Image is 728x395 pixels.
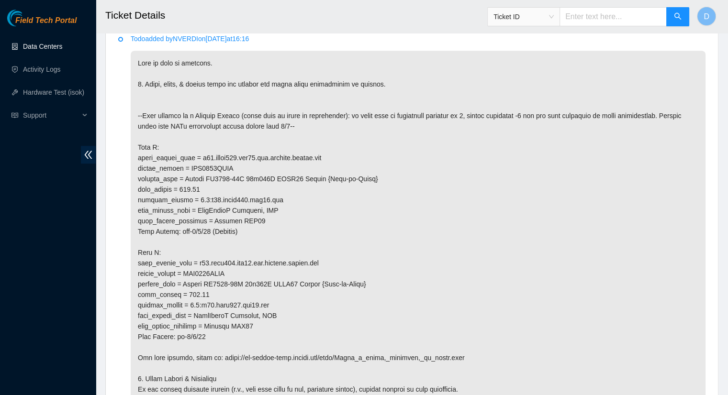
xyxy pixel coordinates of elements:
[131,33,706,44] p: Todo added by NVERDI on [DATE] at 16:16
[81,146,96,164] span: double-left
[674,12,682,22] span: search
[7,10,48,26] img: Akamai Technologies
[23,88,84,96] a: Hardware Test (isok)
[493,10,554,24] span: Ticket ID
[23,106,79,125] span: Support
[23,66,61,73] a: Activity Logs
[697,7,716,26] button: D
[15,16,77,25] span: Field Tech Portal
[23,43,62,50] a: Data Centers
[666,7,689,26] button: search
[560,7,667,26] input: Enter text here...
[11,112,18,119] span: read
[704,11,709,22] span: D
[7,17,77,30] a: Akamai TechnologiesField Tech Portal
